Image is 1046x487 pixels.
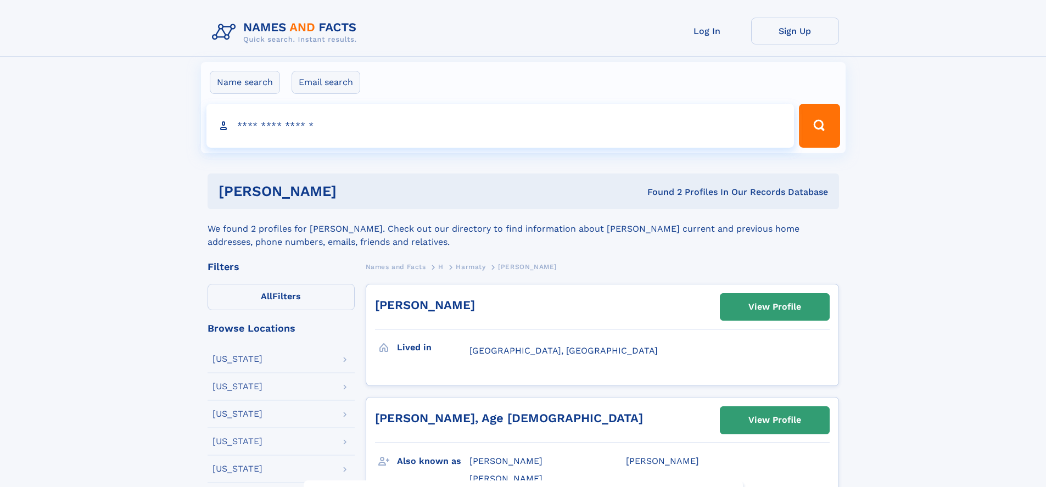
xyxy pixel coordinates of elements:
button: Search Button [799,104,840,148]
h3: Lived in [397,338,469,357]
span: [PERSON_NAME] [469,473,542,484]
a: View Profile [720,407,829,433]
span: Harmaty [456,263,485,271]
a: [PERSON_NAME], Age [DEMOGRAPHIC_DATA] [375,411,643,425]
span: H [438,263,444,271]
a: [PERSON_NAME] [375,298,475,312]
span: [PERSON_NAME] [469,456,542,466]
h1: [PERSON_NAME] [219,184,492,198]
div: Found 2 Profiles In Our Records Database [492,186,828,198]
span: [GEOGRAPHIC_DATA], [GEOGRAPHIC_DATA] [469,345,658,356]
div: [US_STATE] [212,410,262,418]
label: Name search [210,71,280,94]
a: Names and Facts [366,260,426,273]
div: We found 2 profiles for [PERSON_NAME]. Check out our directory to find information about [PERSON_... [208,209,839,249]
span: [PERSON_NAME] [626,456,699,466]
div: [US_STATE] [212,382,262,391]
div: View Profile [748,294,801,320]
a: H [438,260,444,273]
div: View Profile [748,407,801,433]
a: Sign Up [751,18,839,44]
div: Filters [208,262,355,272]
h3: Also known as [397,452,469,471]
a: View Profile [720,294,829,320]
div: [US_STATE] [212,464,262,473]
a: Log In [663,18,751,44]
label: Filters [208,284,355,310]
img: Logo Names and Facts [208,18,366,47]
a: Harmaty [456,260,485,273]
input: search input [206,104,795,148]
div: Browse Locations [208,323,355,333]
label: Email search [292,71,360,94]
span: [PERSON_NAME] [498,263,557,271]
div: [US_STATE] [212,437,262,446]
div: [US_STATE] [212,355,262,363]
span: All [261,291,272,301]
